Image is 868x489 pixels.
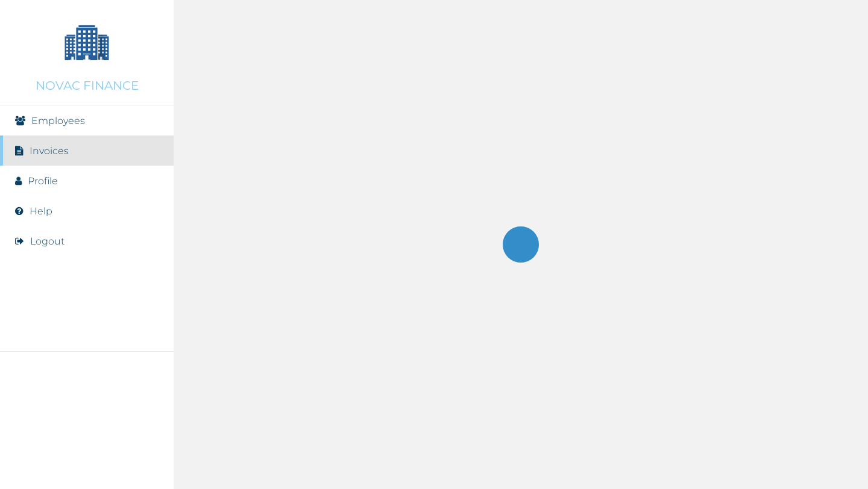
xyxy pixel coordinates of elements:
p: NOVAC FINANCE [36,78,139,93]
img: RelianceHMO's Logo [12,459,162,477]
button: Logout [30,235,64,247]
img: Company [57,12,117,72]
a: Help [30,205,52,217]
a: Invoices [30,145,69,157]
a: Profile [28,175,58,187]
a: Employees [31,115,85,126]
